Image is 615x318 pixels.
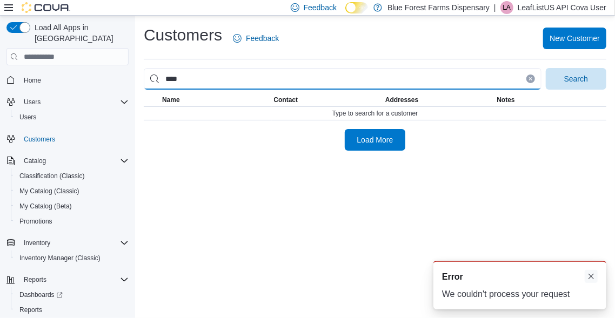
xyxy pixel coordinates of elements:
[2,235,133,251] button: Inventory
[546,68,606,90] button: Search
[19,236,129,249] span: Inventory
[2,94,133,110] button: Users
[442,288,598,301] div: We couldn't process your request
[15,185,129,198] span: My Catalog (Classic)
[19,187,79,195] span: My Catalog (Classic)
[497,96,515,104] span: Notes
[503,1,511,14] span: LA
[15,200,129,213] span: My Catalog (Beta)
[15,200,76,213] a: My Catalog (Beta)
[15,111,129,124] span: Users
[11,251,133,266] button: Inventory Manager (Classic)
[246,33,279,44] span: Feedback
[19,154,50,167] button: Catalog
[22,2,70,13] img: Cova
[15,170,129,182] span: Classification (Classic)
[19,74,45,87] a: Home
[15,288,129,301] span: Dashboards
[274,96,298,104] span: Contact
[442,270,598,283] div: Notification
[304,2,337,13] span: Feedback
[144,24,222,46] h1: Customers
[19,96,45,109] button: Users
[543,28,606,49] button: New Customer
[564,73,588,84] span: Search
[229,28,283,49] a: Feedback
[24,135,55,144] span: Customers
[2,131,133,147] button: Customers
[15,303,46,316] a: Reports
[2,272,133,287] button: Reports
[11,184,133,199] button: My Catalog (Classic)
[494,1,496,14] p: |
[442,270,463,283] span: Error
[11,302,133,317] button: Reports
[19,273,129,286] span: Reports
[19,172,85,180] span: Classification (Classic)
[15,288,67,301] a: Dashboards
[15,252,129,265] span: Inventory Manager (Classic)
[332,109,418,118] span: Type to search for a customer
[19,254,101,262] span: Inventory Manager (Classic)
[385,96,418,104] span: Addresses
[19,73,129,86] span: Home
[24,76,41,85] span: Home
[500,1,513,14] div: LeafListUS API Cova User
[15,252,105,265] a: Inventory Manager (Classic)
[24,98,41,106] span: Users
[518,1,606,14] p: LeafListUS API Cova User
[19,273,51,286] button: Reports
[19,306,42,314] span: Reports
[19,113,36,121] span: Users
[11,168,133,184] button: Classification (Classic)
[19,202,72,211] span: My Catalog (Beta)
[19,132,129,146] span: Customers
[357,134,393,145] span: Load More
[11,199,133,214] button: My Catalog (Beta)
[345,129,405,151] button: Load More
[2,153,133,168] button: Catalog
[19,236,55,249] button: Inventory
[345,2,368,13] input: Dark Mode
[387,1,490,14] p: Blue Forest Farms Dispensary
[2,72,133,87] button: Home
[15,303,129,316] span: Reports
[19,217,52,226] span: Promotions
[11,110,133,125] button: Users
[585,270,598,283] button: Dismiss toast
[30,22,129,44] span: Load All Apps in [GEOGRAPHIC_DATA]
[19,133,59,146] a: Customers
[15,185,84,198] a: My Catalog (Classic)
[24,157,46,165] span: Catalog
[19,154,129,167] span: Catalog
[19,96,129,109] span: Users
[24,239,50,247] span: Inventory
[15,215,129,228] span: Promotions
[15,215,57,228] a: Promotions
[526,75,535,83] button: Clear input
[15,111,41,124] a: Users
[19,290,63,299] span: Dashboards
[11,214,133,229] button: Promotions
[11,287,133,302] a: Dashboards
[162,96,180,104] span: Name
[550,33,600,44] span: New Customer
[15,170,89,182] a: Classification (Classic)
[24,275,46,284] span: Reports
